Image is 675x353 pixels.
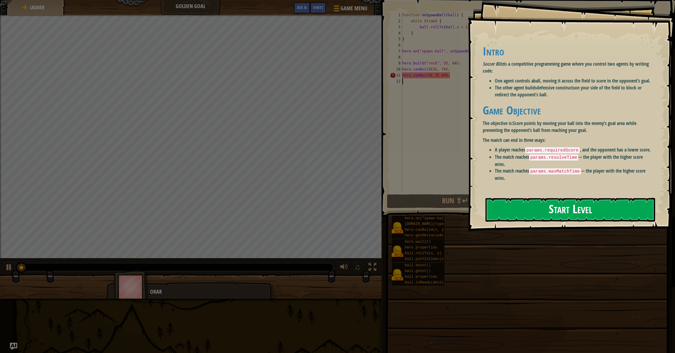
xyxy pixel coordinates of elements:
span: ball.pathIsClear(x, y) [405,257,452,261]
button: Ask AI [10,343,17,350]
strong: ball [533,77,540,84]
span: hero.canBuild(x, y) [405,228,446,232]
div: 6 [390,42,402,48]
span: Game Menu [341,5,367,12]
img: portrait.png [392,269,403,280]
div: 11 [390,72,402,78]
span: ball.rollTo(x, y) [405,251,441,255]
span: Ask AI [297,5,307,10]
strong: defensive constructs [537,84,575,91]
span: hero.wait(t) [405,240,431,244]
code: params.maxMatchTime [529,168,581,174]
code: params.requiredScore [525,147,580,153]
div: 8 [390,54,402,60]
span: ball.ghost() [405,269,431,273]
img: portrait.png [392,222,403,233]
li: The match reaches — the player with the higher score wins. [495,154,654,167]
button: Adjust volume [338,262,350,274]
button: Ask AI [294,2,310,14]
div: 1 [390,12,402,18]
strong: Score points by moving your ball into the enemy’s goal area while preventing the opponent’s ball ... [483,120,636,133]
button: Game Menu [329,2,371,17]
span: ball.isReady(ability) [405,280,450,285]
li: A player reaches , and the opponent has a lower score. [495,146,654,154]
div: 9 [390,60,402,66]
li: One agent controls a , moving it across the field to score in the opponent’s goal. [495,77,654,84]
span: hero.getObstacleAt(x, y) [405,233,457,238]
span: ball properties [405,275,437,279]
em: Soccer Blitz [483,61,504,67]
span: hero.on("spawn-ball", f) [405,216,457,220]
img: thang_avatar_frame.png [114,270,149,304]
span: ♫ [354,263,360,272]
span: ball.boost() [405,263,431,267]
button: Toggle fullscreen [366,262,378,274]
div: 12 [390,78,402,84]
div: 10 [390,66,402,72]
code: params.resolveTime [529,155,578,161]
a: Ladder [28,4,44,11]
li: The match reaches — the player with the higher score wins. [495,167,654,181]
div: Okar [150,288,269,296]
button: Start Level [485,198,655,222]
li: The other agent builds on your side of the field to block or redirect the opponent’s ball. [495,84,654,98]
h1: Game Objective [483,104,654,117]
span: Ladder [30,4,44,11]
h1: Intro [483,45,654,58]
span: [DOMAIN_NAME](type, x, y) [405,222,459,226]
div: 3 [390,24,402,30]
span: hero properties [405,245,437,250]
p: The match can end in three ways: [483,137,654,144]
div: 2 [390,18,402,24]
span: Hints [313,5,323,10]
button: ⌘ + P: Play [3,262,15,274]
p: The objective is: [483,120,654,134]
img: portrait.png [392,245,403,257]
p: is a competitive programming game where you control two agents by writing code: [483,61,654,74]
div: 4 [390,30,402,36]
div: 7 [390,48,402,54]
button: ♫ [353,262,363,274]
button: Run ⇧↵ [387,194,523,208]
div: 5 [390,36,402,42]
